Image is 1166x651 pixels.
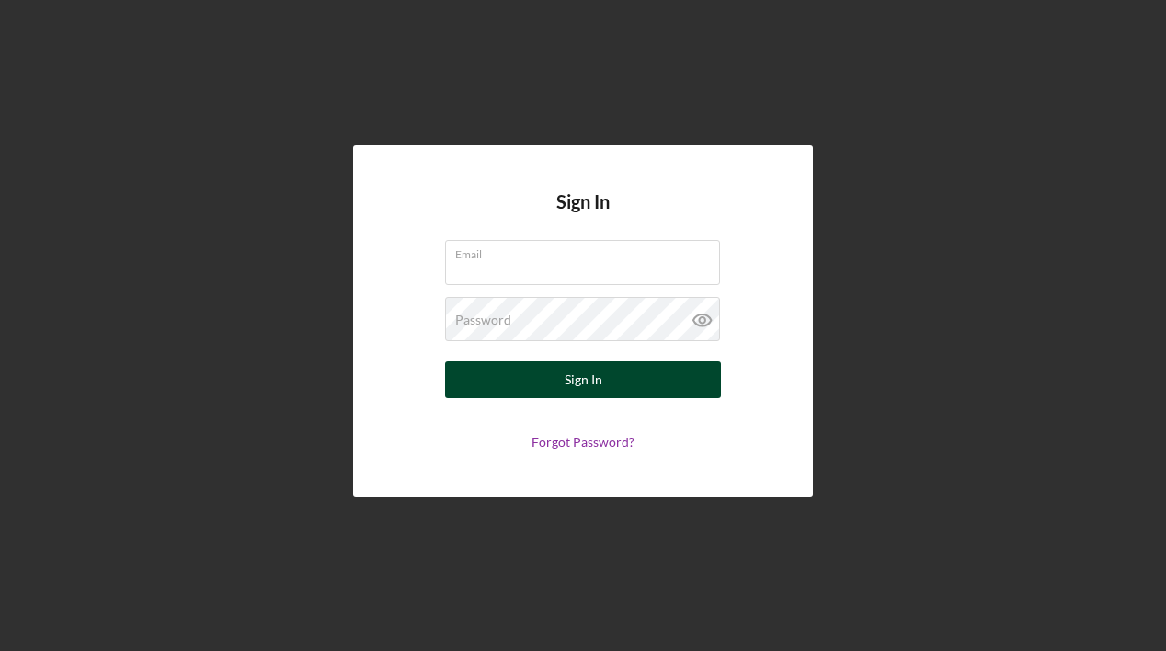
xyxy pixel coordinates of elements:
label: Email [455,241,720,261]
a: Forgot Password? [532,434,634,450]
label: Password [455,313,511,327]
h4: Sign In [556,191,610,240]
button: Sign In [445,361,721,398]
div: Sign In [565,361,602,398]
